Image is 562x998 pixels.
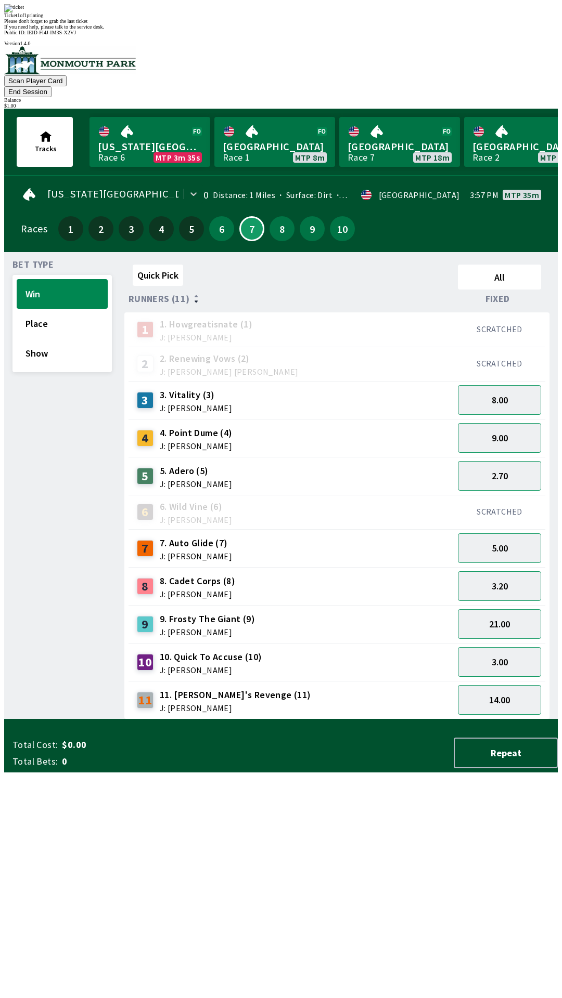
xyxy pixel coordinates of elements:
[62,755,226,768] span: 0
[505,191,539,199] span: MTP 35m
[4,12,558,18] div: Ticket 1 of 1 printing
[98,140,202,153] span: [US_STATE][GEOGRAPHIC_DATA]
[348,153,375,162] div: Race 7
[160,442,233,450] span: J: [PERSON_NAME]
[214,117,335,167] a: [GEOGRAPHIC_DATA]Race 1MTP 8m
[458,533,541,563] button: 5.00
[12,260,54,269] span: Bet Type
[137,269,178,281] span: Quick Pick
[17,279,108,309] button: Win
[203,191,209,199] div: 0
[160,388,232,402] span: 3. Vitality (3)
[27,30,76,35] span: IEID-FI4J-IM3S-X2VJ
[160,500,232,514] span: 6. Wild Vine (6)
[463,271,537,283] span: All
[472,153,500,162] div: Race 2
[489,694,510,706] span: 14.00
[160,704,311,712] span: J: [PERSON_NAME]
[458,385,541,415] button: 8.00
[302,225,322,232] span: 9
[156,153,200,162] span: MTP 3m 35s
[4,18,558,24] div: Please don't forget to grab the last ticket
[179,216,204,241] button: 5
[330,216,355,241] button: 10
[492,542,508,554] span: 5.00
[458,265,541,290] button: All
[137,616,154,633] div: 9
[348,140,452,153] span: [GEOGRAPHIC_DATA]
[129,295,190,303] span: Runners (11)
[489,618,510,630] span: 21.00
[458,609,541,639] button: 21.00
[275,190,333,200] span: Surface: Dirt
[239,216,264,241] button: 7
[454,738,558,768] button: Repeat
[160,516,232,524] span: J: [PERSON_NAME]
[137,468,154,484] div: 5
[17,117,73,167] button: Tracks
[243,226,261,231] span: 7
[4,75,67,86] button: Scan Player Card
[12,755,58,768] span: Total Bets:
[458,571,541,601] button: 3.20
[47,190,203,198] span: [US_STATE][GEOGRAPHIC_DATA]
[458,324,541,334] div: SCRATCHED
[137,356,154,372] div: 2
[160,404,232,412] span: J: [PERSON_NAME]
[458,685,541,715] button: 14.00
[151,225,171,232] span: 4
[213,190,275,200] span: Distance: 1 Miles
[160,367,299,376] span: J: [PERSON_NAME] [PERSON_NAME]
[458,461,541,491] button: 2.70
[333,225,352,232] span: 10
[458,423,541,453] button: 9.00
[458,358,541,369] div: SCRATCHED
[35,144,57,153] span: Tracks
[270,216,295,241] button: 8
[160,552,232,560] span: J: [PERSON_NAME]
[137,504,154,520] div: 6
[98,153,125,162] div: Race 6
[91,225,111,232] span: 2
[133,265,183,286] button: Quick Pick
[454,294,545,304] div: Fixed
[492,580,508,592] span: 3.20
[137,692,154,708] div: 11
[160,333,252,342] span: J: [PERSON_NAME]
[160,650,262,664] span: 10. Quick To Accuse (10)
[470,191,499,199] span: 3:57 PM
[4,46,136,74] img: venue logo
[182,225,201,232] span: 5
[58,216,83,241] button: 1
[160,480,232,488] span: J: [PERSON_NAME]
[121,225,141,232] span: 3
[90,117,210,167] a: [US_STATE][GEOGRAPHIC_DATA]Race 6MTP 3m 35s
[4,30,558,35] div: Public ID:
[88,216,113,241] button: 2
[21,225,47,233] div: Races
[486,295,510,303] span: Fixed
[458,506,541,517] div: SCRATCHED
[25,347,99,359] span: Show
[212,225,232,232] span: 6
[492,470,508,482] span: 2.70
[119,216,144,241] button: 3
[160,318,252,331] span: 1. Howgreatisnate (1)
[160,628,255,636] span: J: [PERSON_NAME]
[379,191,460,199] div: [GEOGRAPHIC_DATA]
[129,294,454,304] div: Runners (11)
[137,578,154,595] div: 8
[209,216,234,241] button: 6
[17,309,108,338] button: Place
[4,4,24,12] img: ticket
[4,24,104,30] span: If you need help, please talk to the service desk.
[137,654,154,671] div: 10
[492,656,508,668] span: 3.00
[25,318,99,330] span: Place
[160,352,299,365] span: 2. Renewing Vows (2)
[492,432,508,444] span: 9.00
[17,338,108,368] button: Show
[4,41,558,46] div: Version 1.4.0
[492,394,508,406] span: 8.00
[160,612,255,626] span: 9. Frosty The Giant (9)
